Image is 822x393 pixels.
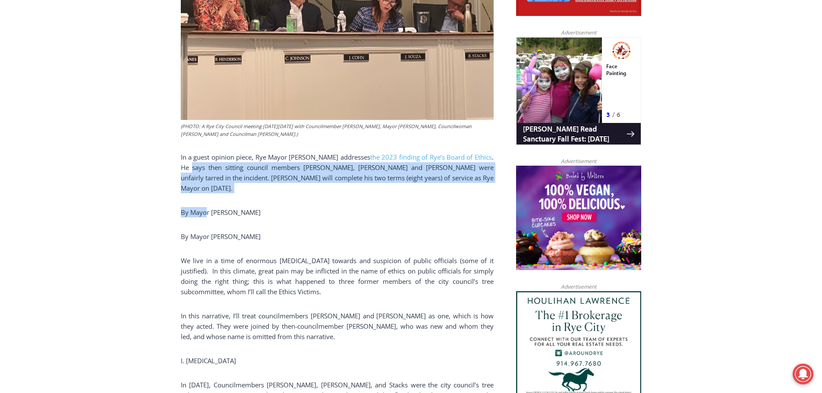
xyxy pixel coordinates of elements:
p: By Mayor [PERSON_NAME] [181,207,494,217]
p: By Mayor [PERSON_NAME] [181,231,494,242]
p: I. [MEDICAL_DATA] [181,355,494,366]
span: Advertisement [552,28,605,37]
p: In a guest opinion piece, Rye Mayor [PERSON_NAME] addresses . He says then sitting council member... [181,152,494,193]
span: Intern @ [DOMAIN_NAME] [226,86,400,105]
div: / [96,73,98,82]
p: In this narrative, I’ll treat councilmembers [PERSON_NAME] and [PERSON_NAME] as one, which is how... [181,311,494,342]
figcaption: (PHOTO: A Rye City Council meeting [DATE][DATE] with Councilmember [PERSON_NAME], Mayor [PERSON_N... [181,123,494,138]
div: Face Painting [90,25,120,71]
h4: [PERSON_NAME] Read Sanctuary Fall Fest: [DATE] [7,87,110,107]
div: "The first chef I interviewed talked about coming to [GEOGRAPHIC_DATA] from [GEOGRAPHIC_DATA] in ... [218,0,408,84]
a: [PERSON_NAME] Read Sanctuary Fall Fest: [DATE] [0,86,125,107]
span: Advertisement [552,157,605,165]
a: Intern @ [DOMAIN_NAME] [208,84,418,107]
div: 3 [90,73,94,82]
span: Advertisement [552,283,605,291]
div: 6 [101,73,104,82]
p: We live in a time of enormous [MEDICAL_DATA] towards and suspicion of public officials (some of i... [181,255,494,297]
a: the 2023 finding of Rye’s Board of Ethics [370,153,492,161]
img: Baked by Melissa [516,166,641,270]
